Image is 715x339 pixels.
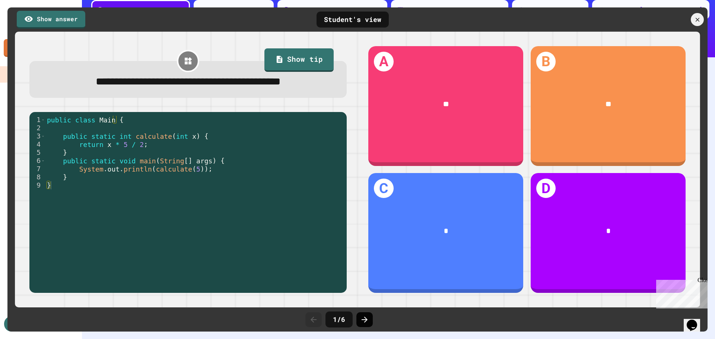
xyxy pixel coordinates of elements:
a: Show answer [17,11,85,29]
div: 3 [29,132,45,140]
iframe: chat widget [684,309,708,332]
h1: C [374,179,393,198]
div: 1 / 6 [325,311,353,327]
h1: A [374,52,393,71]
div: 1 [29,116,45,124]
div: Chat with us now!Close [3,3,51,47]
h1: B [536,52,556,71]
a: Show tip [264,48,334,72]
div: Student's view [317,12,389,28]
div: 4 [29,140,45,148]
div: 8 [29,173,45,181]
div: 5 [29,148,45,157]
h1: D [536,179,556,198]
div: 7 [29,165,45,173]
iframe: chat widget [653,277,708,308]
div: 6 [29,157,45,165]
span: Toggle code folding, rows 1 through 9 [41,116,45,124]
span: Toggle code folding, rows 3 through 5 [41,132,45,140]
div: 9 [29,181,45,189]
div: 2 [29,124,45,132]
span: Toggle code folding, rows 6 through 8 [41,157,45,165]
